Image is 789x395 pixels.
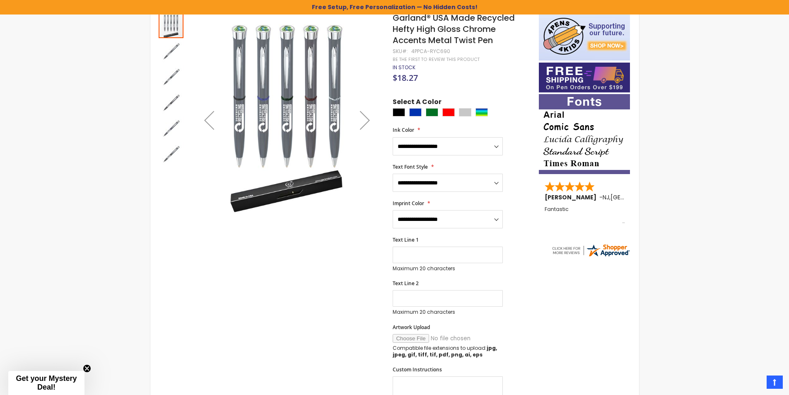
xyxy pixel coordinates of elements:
[393,72,418,83] span: $18.27
[393,56,480,63] a: Be the first to review this product
[393,309,503,315] p: Maximum 20 characters
[393,324,430,331] span: Artwork Upload
[393,163,428,170] span: Text Font Style
[411,48,450,55] div: 4PPCA-RYC690
[159,142,183,167] img: Garland® USA Made Recycled Hefty High Gloss Chrome Accents Metal Twist Pen
[539,63,630,92] img: Free shipping on orders over $199
[539,12,630,61] img: 4pens 4 kids
[545,206,625,224] div: Fantastic
[83,364,91,373] button: Close teaser
[16,374,77,391] span: Get your Mystery Deal!
[475,108,488,116] div: Assorted
[159,90,183,115] img: Garland® USA Made Recycled Hefty High Gloss Chrome Accents Metal Twist Pen
[159,38,184,64] div: Garland® USA Made Recycled Hefty High Gloss Chrome Accents Metal Twist Pen
[442,108,455,116] div: Red
[348,12,381,228] div: Next
[159,90,184,115] div: Garland® USA Made Recycled Hefty High Gloss Chrome Accents Metal Twist Pen
[603,193,609,201] span: NJ
[193,24,382,214] img: Garland® USA Made Recycled Hefty High Gloss Chrome Accents Metal Twist Pen
[551,252,630,259] a: 4pens.com certificate URL
[393,344,497,358] strong: jpg, jpeg, gif, tiff, tif, pdf, png, ai, eps
[539,94,630,174] img: font-personalization-examples
[159,39,183,64] img: Garland® USA Made Recycled Hefty High Gloss Chrome Accents Metal Twist Pen
[393,108,405,116] div: Black
[8,371,84,395] div: Get your Mystery Deal!Close teaser
[393,12,515,46] span: Garland® USA Made Recycled Hefty High Gloss Chrome Accents Metal Twist Pen
[159,115,184,141] div: Garland® USA Made Recycled Hefty High Gloss Chrome Accents Metal Twist Pen
[551,243,630,258] img: 4pens.com widget logo
[159,116,183,141] img: Garland® USA Made Recycled Hefty High Gloss Chrome Accents Metal Twist Pen
[409,108,422,116] div: Blue
[393,126,414,133] span: Ink Color
[393,345,503,358] p: Compatible file extensions to upload:
[159,65,183,90] img: Garland® USA Made Recycled Hefty High Gloss Chrome Accents Metal Twist Pen
[193,12,226,228] div: Previous
[393,64,415,71] span: In stock
[393,97,442,109] span: Select A Color
[393,64,415,71] div: Availability
[459,108,471,116] div: Silver
[159,141,183,167] div: Garland® USA Made Recycled Hefty High Gloss Chrome Accents Metal Twist Pen
[393,265,503,272] p: Maximum 20 characters
[426,108,438,116] div: Green
[393,48,408,55] strong: SKU
[393,366,442,373] span: Custom Instructions
[159,64,184,90] div: Garland® USA Made Recycled Hefty High Gloss Chrome Accents Metal Twist Pen
[599,193,671,201] span: - ,
[393,236,419,243] span: Text Line 1
[545,193,599,201] span: [PERSON_NAME]
[393,280,419,287] span: Text Line 2
[610,193,671,201] span: [GEOGRAPHIC_DATA]
[393,200,424,207] span: Imprint Color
